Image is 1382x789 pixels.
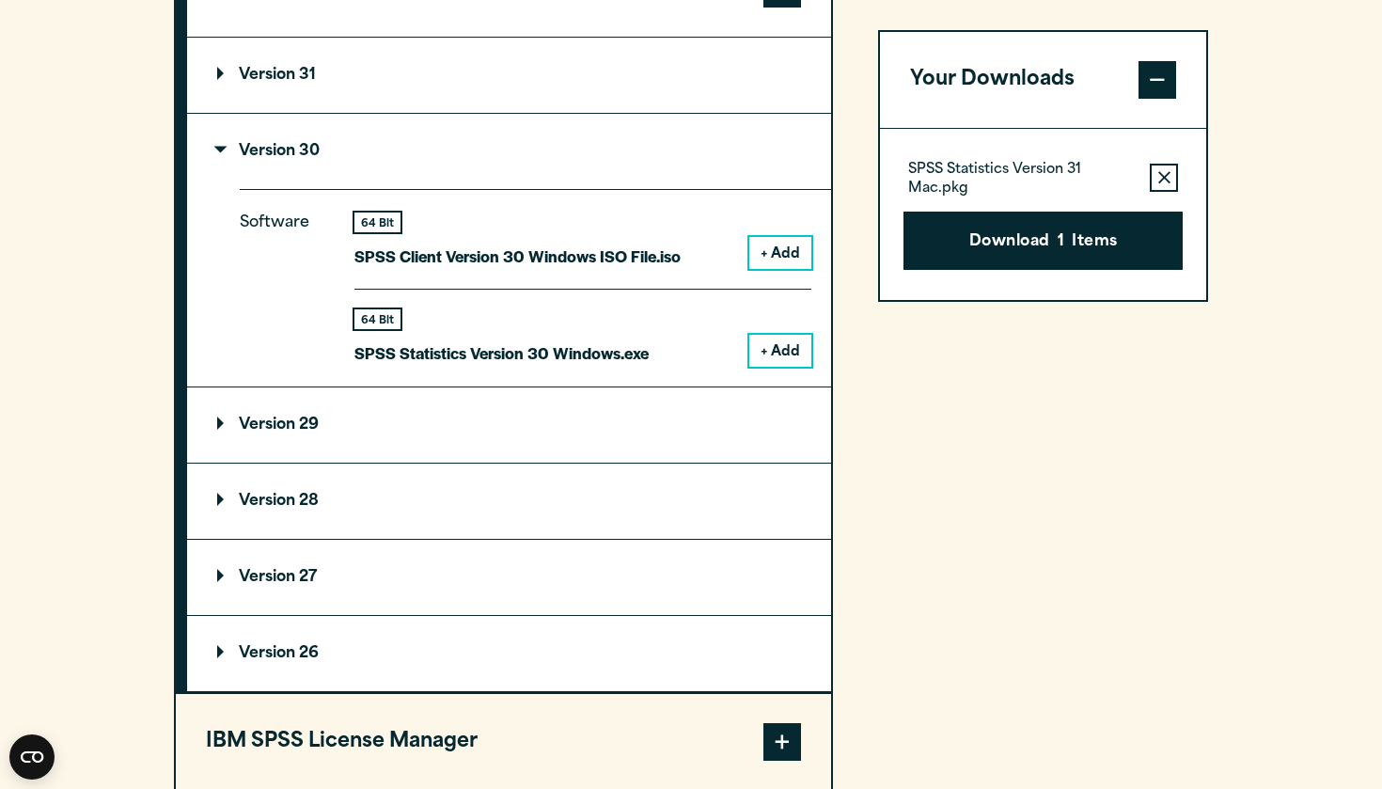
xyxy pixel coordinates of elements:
button: + Add [749,335,811,367]
button: + Add [749,237,811,269]
div: 64 Bit [354,309,400,329]
p: SPSS Statistics Version 30 Windows.exe [354,339,649,367]
div: Your Downloads [880,128,1206,300]
summary: Version 29 [187,387,831,463]
button: Download1Items [903,212,1183,270]
summary: Version 30 [187,114,831,189]
p: Version 28 [217,494,319,509]
summary: Version 26 [187,616,831,691]
button: Your Downloads [880,32,1206,128]
div: 64 Bit [354,213,400,232]
div: IBM SPSS Statistics [187,37,831,692]
p: SPSS Statistics Version 31 Mac.pkg [908,161,1135,198]
p: Software [240,210,324,352]
summary: Version 28 [187,464,831,539]
summary: Version 27 [187,540,831,615]
p: Version 26 [217,646,319,661]
summary: Version 31 [187,38,831,113]
button: Open CMP widget [9,734,55,780]
p: Version 27 [217,570,317,585]
p: SPSS Client Version 30 Windows ISO File.iso [354,243,681,270]
p: Version 30 [217,144,320,159]
p: Version 29 [217,418,319,433]
span: 1 [1058,230,1064,255]
p: Version 31 [217,68,316,83]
